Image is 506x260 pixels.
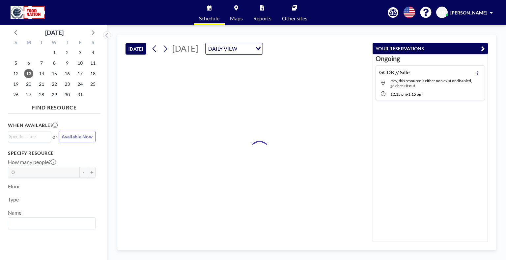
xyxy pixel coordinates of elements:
span: Friday, October 3, 2025 [75,48,85,57]
span: Tuesday, October 7, 2025 [37,59,46,68]
div: Search for option [8,131,51,141]
span: Tuesday, October 21, 2025 [37,80,46,89]
span: Friday, October 17, 2025 [75,69,85,78]
span: Schedule [199,16,219,21]
span: Sunday, October 5, 2025 [11,59,20,68]
span: Sunday, October 12, 2025 [11,69,20,78]
span: Wednesday, October 8, 2025 [50,59,59,68]
div: T [35,39,48,47]
span: Thursday, October 9, 2025 [63,59,72,68]
button: - [80,167,88,178]
label: Name [8,209,21,216]
span: Wednesday, October 15, 2025 [50,69,59,78]
div: [DATE] [45,28,64,37]
span: Thursday, October 23, 2025 [63,80,72,89]
span: - [407,92,408,97]
div: W [48,39,61,47]
h3: Specify resource [8,150,96,156]
div: T [61,39,73,47]
span: Friday, October 31, 2025 [75,90,85,99]
span: Hey, this resource is either non exist or disabled, go check it out [390,78,472,88]
span: Reports [253,16,271,21]
span: Other sites [282,16,307,21]
span: or [52,133,57,140]
span: Saturday, October 11, 2025 [88,59,98,68]
span: 1:15 PM [408,92,422,97]
span: Thursday, October 2, 2025 [63,48,72,57]
span: Monday, October 20, 2025 [24,80,33,89]
div: S [86,39,99,47]
button: Available Now [59,131,96,142]
div: S [10,39,22,47]
span: DAILY VIEW [207,44,239,53]
div: Search for option [206,43,263,54]
span: Tuesday, October 14, 2025 [37,69,46,78]
input: Search for option [9,133,47,140]
button: YOUR RESERVATIONS [373,43,488,54]
span: Thursday, October 16, 2025 [63,69,72,78]
div: M [22,39,35,47]
div: F [73,39,86,47]
span: SD [439,10,445,15]
span: Thursday, October 30, 2025 [63,90,72,99]
h4: GCDK // Sille [379,69,410,76]
span: Monday, October 6, 2025 [24,59,33,68]
span: Saturday, October 18, 2025 [88,69,98,78]
span: Available Now [62,134,93,139]
span: Saturday, October 25, 2025 [88,80,98,89]
img: organization-logo [11,6,45,19]
span: Monday, October 13, 2025 [24,69,33,78]
span: Wednesday, October 22, 2025 [50,80,59,89]
span: Maps [230,16,243,21]
div: Search for option [8,218,95,229]
span: Wednesday, October 1, 2025 [50,48,59,57]
span: Friday, October 24, 2025 [75,80,85,89]
span: Monday, October 27, 2025 [24,90,33,99]
span: Saturday, October 4, 2025 [88,48,98,57]
span: 12:15 PM [390,92,407,97]
input: Search for option [9,219,92,227]
span: Sunday, October 19, 2025 [11,80,20,89]
label: Floor [8,183,20,190]
span: [DATE] [172,43,198,53]
button: [DATE] [126,43,146,55]
span: Wednesday, October 29, 2025 [50,90,59,99]
span: Sunday, October 26, 2025 [11,90,20,99]
h3: Ongoing [376,55,485,63]
h4: FIND RESOURCE [8,102,101,111]
button: + [88,167,96,178]
input: Search for option [239,44,252,53]
span: Tuesday, October 28, 2025 [37,90,46,99]
label: Type [8,196,19,203]
span: [PERSON_NAME] [450,10,487,15]
span: Friday, October 10, 2025 [75,59,85,68]
label: How many people? [8,159,56,165]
